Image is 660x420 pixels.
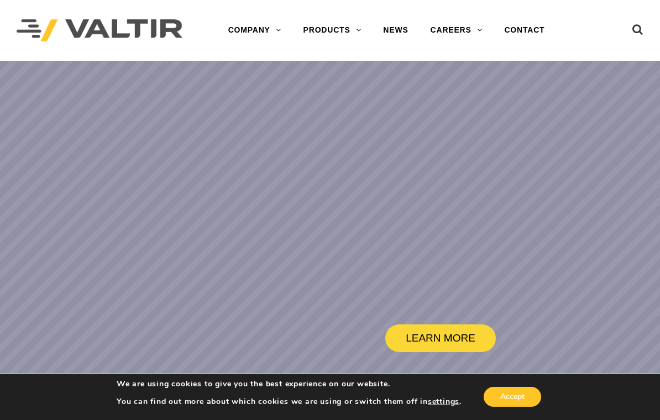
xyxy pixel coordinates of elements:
button: settings [428,397,459,407]
a: COMPANY [217,19,292,41]
img: Valtir [17,19,182,42]
a: PRODUCTS [292,19,373,41]
a: CAREERS [420,19,494,41]
p: We are using cookies to give you the best experience on our website. [117,379,462,389]
p: You can find out more about which cookies we are using or switch them off in . [117,397,462,407]
button: Accept [484,387,541,407]
a: LEARN MORE [385,324,496,352]
a: NEWS [372,19,419,41]
a: CONTACT [493,19,556,41]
